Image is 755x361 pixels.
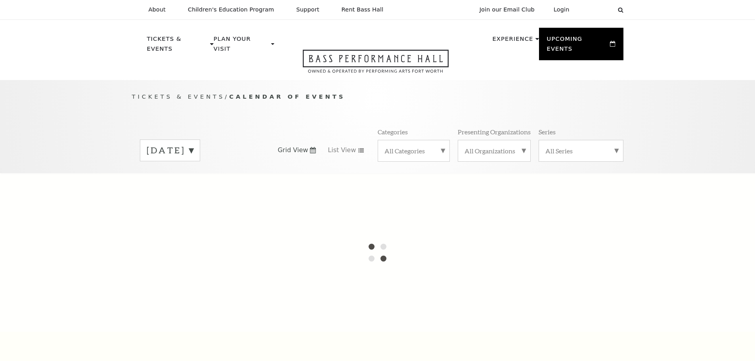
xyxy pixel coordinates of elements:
[278,146,308,155] span: Grid View
[132,93,225,100] span: Tickets & Events
[229,93,345,100] span: Calendar of Events
[547,34,608,58] p: Upcoming Events
[492,34,533,48] p: Experience
[149,6,166,13] p: About
[147,144,193,157] label: [DATE]
[214,34,269,58] p: Plan Your Visit
[378,128,408,136] p: Categories
[384,147,443,155] label: All Categories
[342,6,384,13] p: Rent Bass Hall
[147,34,208,58] p: Tickets & Events
[458,128,531,136] p: Presenting Organizations
[328,146,356,155] span: List View
[582,6,610,13] select: Select:
[296,6,319,13] p: Support
[545,147,617,155] label: All Series
[132,92,623,102] p: /
[539,128,556,136] p: Series
[188,6,274,13] p: Children's Education Program
[464,147,524,155] label: All Organizations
